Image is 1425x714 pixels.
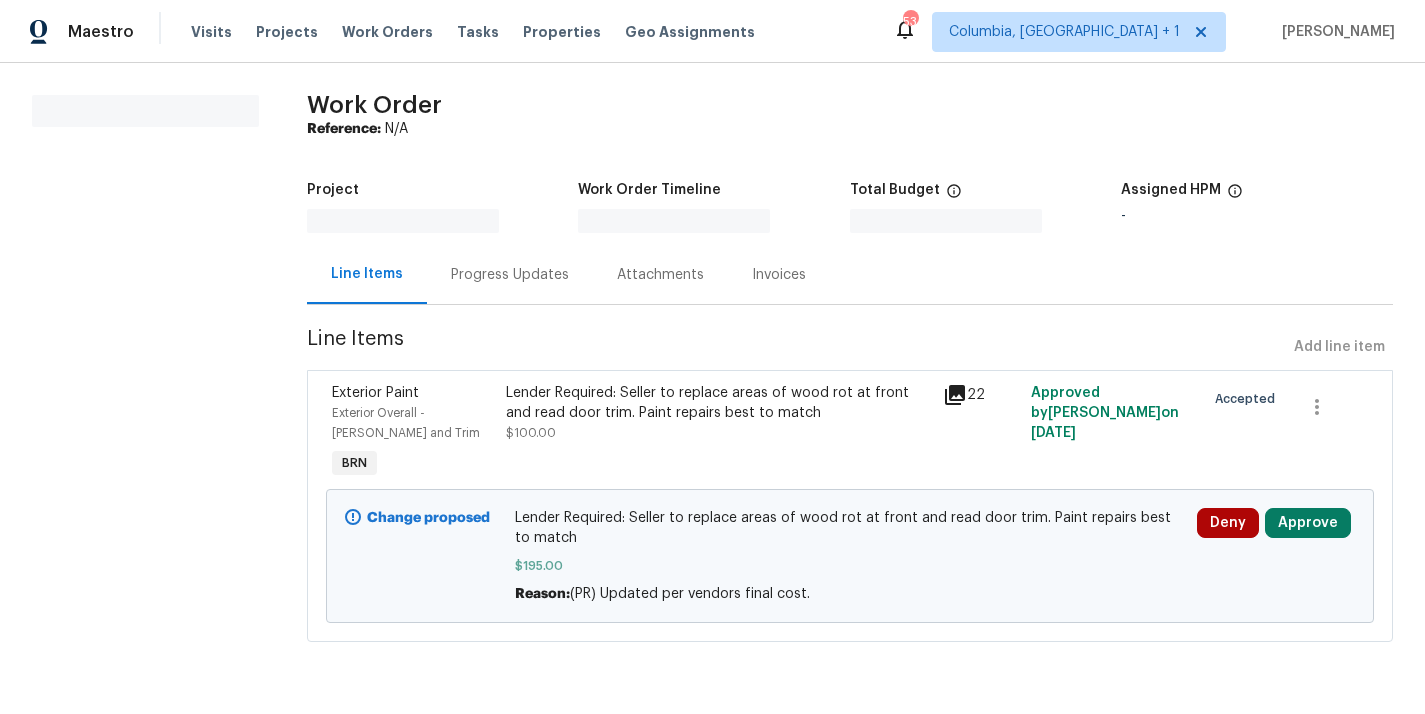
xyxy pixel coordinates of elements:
h5: Assigned HPM [1121,183,1221,197]
span: Projects [256,22,318,42]
span: Visits [191,22,232,42]
span: $195.00 [515,556,1185,576]
div: - [1121,209,1393,223]
span: Maestro [68,22,134,42]
span: Geo Assignments [625,22,755,42]
span: Lender Required: Seller to replace areas of wood rot at front and read door trim. Paint repairs b... [515,508,1185,548]
h5: Total Budget [850,183,940,197]
span: [DATE] [1031,426,1076,440]
div: Invoices [752,265,806,285]
button: Deny [1197,508,1259,538]
div: Progress Updates [451,265,569,285]
span: Columbia, [GEOGRAPHIC_DATA] + 1 [949,22,1180,42]
span: The total cost of line items that have been proposed by Opendoor. This sum includes line items th... [946,183,962,209]
span: Exterior Paint [332,386,419,400]
div: Lender Required: Seller to replace areas of wood rot at front and read door trim. Paint repairs b... [506,383,931,423]
span: [PERSON_NAME] [1274,22,1395,42]
span: Work Orders [342,22,433,42]
span: Work Order [307,93,442,117]
span: Line Items [307,329,1286,366]
div: N/A [307,119,1393,139]
span: Reason: [515,587,570,601]
h5: Project [307,183,359,197]
div: Attachments [617,265,704,285]
span: Accepted [1215,389,1283,409]
span: The hpm assigned to this work order. [1227,183,1243,209]
span: $100.00 [506,427,556,439]
span: Exterior Overall - [PERSON_NAME] and Trim [332,407,480,439]
span: Approved by [PERSON_NAME] on [1031,386,1179,440]
span: BRN [334,453,375,473]
div: 22 [943,383,1018,407]
button: Approve [1265,508,1351,538]
span: (PR) Updated per vendors final cost. [570,587,810,601]
b: Reference: [307,122,381,136]
h5: Work Order Timeline [578,183,721,197]
span: Properties [523,22,601,42]
span: Tasks [457,25,499,39]
b: Change proposed [367,511,490,525]
div: 53 [903,12,917,32]
div: Line Items [331,264,403,284]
